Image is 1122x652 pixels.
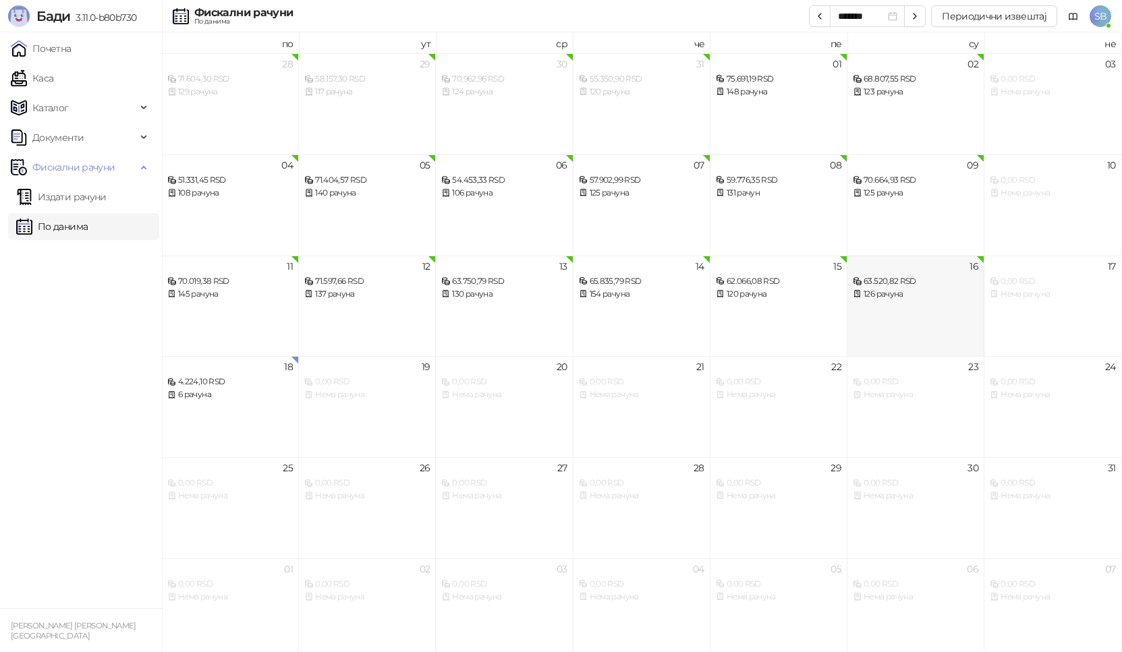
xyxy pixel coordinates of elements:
[853,86,978,98] div: 123 рачуна
[162,356,299,457] td: 2025-08-18
[16,213,88,240] a: По данима
[284,564,293,574] div: 01
[967,564,978,574] div: 06
[441,490,567,502] div: Нема рачуна
[990,275,1115,288] div: 0,00 RSD
[1107,160,1116,170] div: 10
[304,73,430,86] div: 58.157,30 RSD
[36,8,70,24] span: Бади
[299,256,436,357] td: 2025-08-12
[579,86,704,98] div: 120 рачуна
[420,463,430,473] div: 26
[990,591,1115,603] div: Нема рачуна
[167,591,293,603] div: Нема рачуна
[299,457,436,558] td: 2025-08-26
[716,288,841,301] div: 120 рачуна
[847,356,984,457] td: 2025-08-23
[167,490,293,502] div: Нема рачуна
[304,388,430,401] div: Нема рачуна
[579,73,704,86] div: 55.350,90 RSD
[984,53,1121,154] td: 2025-08-03
[557,362,567,372] div: 20
[853,388,978,401] div: Нема рачуна
[441,275,567,288] div: 63.750,79 RSD
[716,86,841,98] div: 148 рачуна
[847,154,984,256] td: 2025-08-09
[831,362,841,372] div: 22
[853,174,978,187] div: 70.664,93 RSD
[422,262,430,271] div: 12
[579,578,704,591] div: 0,00 RSD
[441,288,567,301] div: 130 рачуна
[420,564,430,574] div: 02
[853,578,978,591] div: 0,00 RSD
[8,5,30,27] img: Logo
[853,187,978,200] div: 125 рачуна
[1090,5,1111,27] span: SB
[984,256,1121,357] td: 2025-08-17
[441,86,567,98] div: 124 рачуна
[853,591,978,603] div: Нема рачуна
[11,65,53,92] a: Каса
[436,457,573,558] td: 2025-08-27
[710,32,847,53] th: пе
[990,73,1115,86] div: 0,00 RSD
[696,362,704,372] div: 21
[304,591,430,603] div: Нема рачуна
[441,591,567,603] div: Нема рачуна
[573,32,710,53] th: че
[167,174,293,187] div: 51.331,45 RSD
[579,388,704,401] div: Нема рачуна
[167,388,293,401] div: 6 рачуна
[167,477,293,490] div: 0,00 RSD
[1105,362,1116,372] div: 24
[847,457,984,558] td: 2025-08-30
[990,288,1115,301] div: Нема рачуна
[579,174,704,187] div: 57.902,99 RSD
[420,160,430,170] div: 05
[716,490,841,502] div: Нема рачуна
[579,376,704,388] div: 0,00 RSD
[162,457,299,558] td: 2025-08-25
[990,376,1115,388] div: 0,00 RSD
[579,591,704,603] div: Нема рачуна
[304,578,430,591] div: 0,00 RSD
[716,376,841,388] div: 0,00 RSD
[557,564,567,574] div: 03
[1105,564,1116,574] div: 07
[304,174,430,187] div: 71.404,57 RSD
[559,262,567,271] div: 13
[579,275,704,288] div: 65.835,79 RSD
[984,154,1121,256] td: 2025-08-10
[573,53,710,154] td: 2025-07-31
[282,59,293,69] div: 28
[32,124,84,151] span: Документи
[716,388,841,401] div: Нема рачуна
[990,388,1115,401] div: Нема рачуна
[847,32,984,53] th: су
[853,376,978,388] div: 0,00 RSD
[984,457,1121,558] td: 2025-08-31
[304,288,430,301] div: 137 рачуна
[573,356,710,457] td: 2025-08-21
[162,154,299,256] td: 2025-08-04
[16,183,107,210] a: Издати рачуни
[579,187,704,200] div: 125 рачуна
[167,187,293,200] div: 108 рачуна
[968,362,978,372] div: 23
[696,262,704,271] div: 14
[32,154,115,181] span: Фискални рачуни
[299,32,436,53] th: ут
[716,275,841,288] div: 62.066,08 RSD
[847,256,984,357] td: 2025-08-16
[579,477,704,490] div: 0,00 RSD
[990,174,1115,187] div: 0,00 RSD
[32,94,69,121] span: Каталог
[967,160,978,170] div: 09
[557,463,567,473] div: 27
[696,59,704,69] div: 31
[167,376,293,388] div: 4.224,10 RSD
[557,59,567,69] div: 30
[579,288,704,301] div: 154 рачуна
[984,32,1121,53] th: не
